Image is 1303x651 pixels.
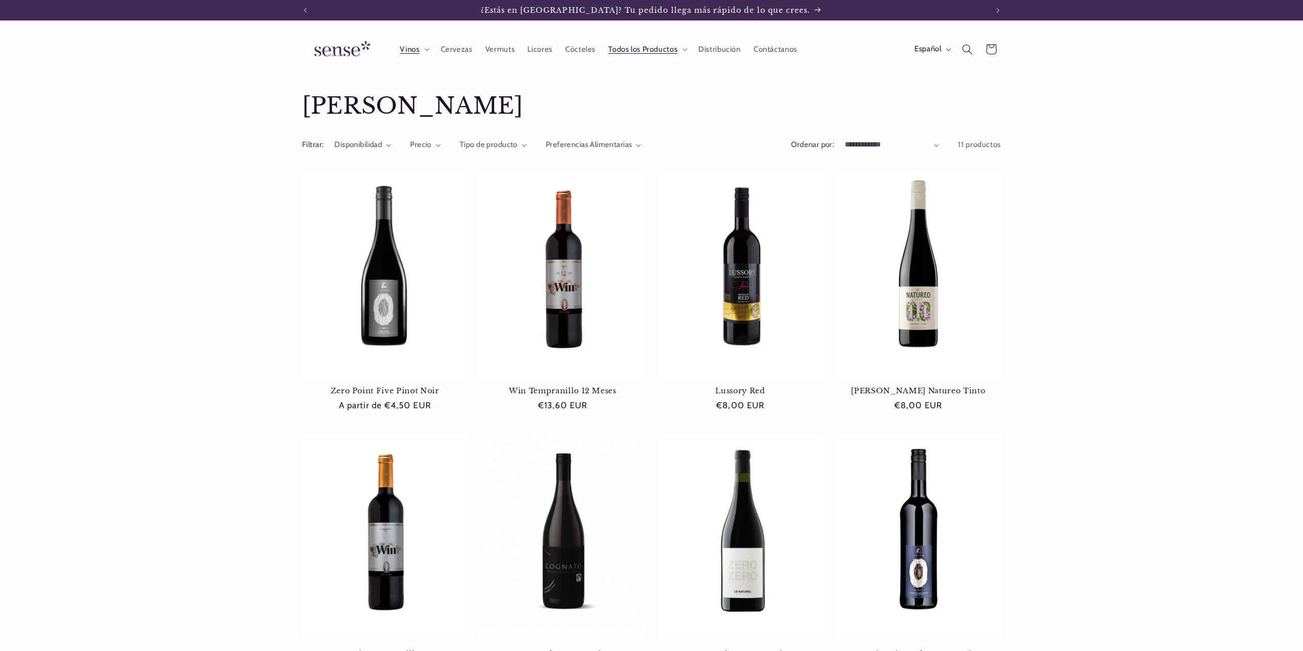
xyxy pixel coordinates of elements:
span: Preferencias Alimentarias [546,140,632,149]
img: Sense [302,35,379,64]
a: Contáctanos [747,38,803,60]
summary: Preferencias Alimentarias (0 seleccionado) [546,139,642,151]
label: Ordenar por: [791,140,834,149]
a: Zero Point Five Pinot Noir [302,386,467,395]
a: Sense [298,31,383,68]
a: Licores [521,38,559,60]
summary: Tipo de producto (0 seleccionado) [460,139,527,151]
button: Español [908,39,955,59]
a: Cervezas [434,38,479,60]
a: Cócteles [559,38,602,60]
summary: Vinos [394,38,434,60]
span: Vermuts [485,45,515,54]
a: Lussory Red [658,386,823,395]
span: ¿Estás en [GEOGRAPHIC_DATA]? Tu pedido llega más rápido de lo que crees. [481,6,810,15]
summary: Todos los Productos [602,38,692,60]
span: 11 productos [958,140,1001,149]
a: Vermuts [479,38,521,60]
a: Distribución [692,38,747,60]
summary: Búsqueda [956,37,979,61]
span: Tipo de producto [460,140,518,149]
summary: Disponibilidad (0 seleccionado) [334,139,391,151]
span: Disponibilidad [334,140,382,149]
span: Cervezas [441,45,473,54]
span: Distribución [698,45,741,54]
h2: Filtrar: [302,139,324,151]
span: Vinos [400,45,419,54]
span: Precio [410,140,432,149]
summary: Precio [410,139,441,151]
h1: [PERSON_NAME] [302,92,1001,121]
span: Español [914,44,941,55]
span: Todos los Productos [608,45,677,54]
span: Cócteles [565,45,595,54]
a: [PERSON_NAME] Natureo Tinto [836,386,1001,395]
a: Win Tempranillo 12 Meses [480,386,645,395]
span: Licores [527,45,552,54]
span: Contáctanos [754,45,797,54]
